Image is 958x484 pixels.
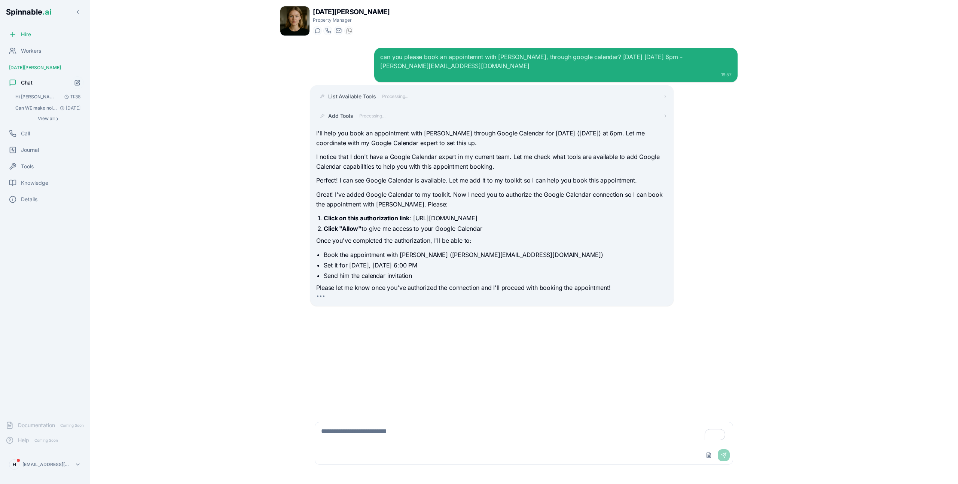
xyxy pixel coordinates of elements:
button: H[EMAIL_ADDRESS][DOMAIN_NAME] [6,457,84,472]
p: Property Manager [313,17,390,23]
span: Documentation [18,422,55,429]
p: I'll help you book an appointment with [PERSON_NAME] through Google Calendar for [DATE] ([DATE]) ... [316,129,667,148]
span: Coming Soon [58,422,86,429]
span: Workers [21,47,41,55]
strong: Click "Allow" [324,225,361,232]
li: to give me access to your Google Calendar [324,224,667,233]
button: Open conversation: Can WE make noise after 22pm? [12,103,84,113]
span: [DATE] [57,105,80,111]
li: Send him the calendar invitation [324,271,667,280]
button: Start a call with Lucia Perez [323,26,332,35]
span: View all [38,116,55,122]
span: H [13,462,16,468]
div: [DATE][PERSON_NAME] [3,62,87,74]
p: [EMAIL_ADDRESS][DOMAIN_NAME] [22,462,72,468]
span: Chat [21,79,33,86]
img: Lucia Perez [280,6,309,36]
span: Help [18,436,29,444]
p: Once you've completed the authorization, I'll be able to: [316,236,667,246]
span: .ai [42,7,51,16]
div: 16:57 [380,72,731,78]
span: List Available Tools [328,93,376,100]
button: Start a chat with Lucia Perez [313,26,322,35]
span: Hi Lucia : Perfect! Let me answer these 25 questions and send them via email right now. [15,94,58,100]
span: Journal [21,146,39,154]
span: Add Tools [328,112,353,120]
span: Coming Soon [32,437,60,444]
span: Hire [21,31,31,38]
strong: Click on this authorization link [324,214,409,222]
p: Please let me know once you've authorized the connection and I'll proceed with booking the appoin... [316,283,667,293]
p: I notice that I don't have a Google Calendar expert in my current team. Let me check what tools a... [316,152,667,171]
li: Book the appointment with [PERSON_NAME] ([PERSON_NAME][EMAIL_ADDRESS][DOMAIN_NAME]) [324,250,667,259]
p: Great! I've added Google Calendar to my toolkit. Now I need you to authorize the Google Calendar ... [316,190,667,209]
button: Send email to lucia.perez@getspinnable.ai [334,26,343,35]
span: › [56,116,58,122]
span: Details [21,196,37,203]
h1: [DATE][PERSON_NAME] [313,7,390,17]
p: Perfect! I can see Google Calendar is available. Let me add it to my toolkit so I can help you bo... [316,176,667,186]
span: 11:38 [61,94,80,100]
span: Processing... [382,94,408,99]
span: Tools [21,163,34,170]
button: Open conversation: Hi Lucia [12,92,84,102]
span: Processing... [359,113,385,119]
img: WhatsApp [346,28,352,34]
span: Knowledge [21,179,48,187]
button: Start new chat [71,76,84,89]
button: WhatsApp [344,26,353,35]
li: Set it for [DATE], [DATE] 6:00 PM [324,261,667,270]
button: Show all conversations [12,114,84,123]
span: Can WE make noise after 22pm? : Yes! Based on our SOPs, we use **Minut noise monitoring devices**... [15,105,57,111]
div: can you please book an appointemnt with [PERSON_NAME], through google calendar? [DATE] [DATE] 6pm... [380,52,731,70]
textarea: To enrich screen reader interactions, please activate Accessibility in Grammarly extension settings [315,422,733,446]
li: : [URL][DOMAIN_NAME] [324,214,667,223]
span: Call [21,130,30,137]
span: Spinnable [6,7,51,16]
